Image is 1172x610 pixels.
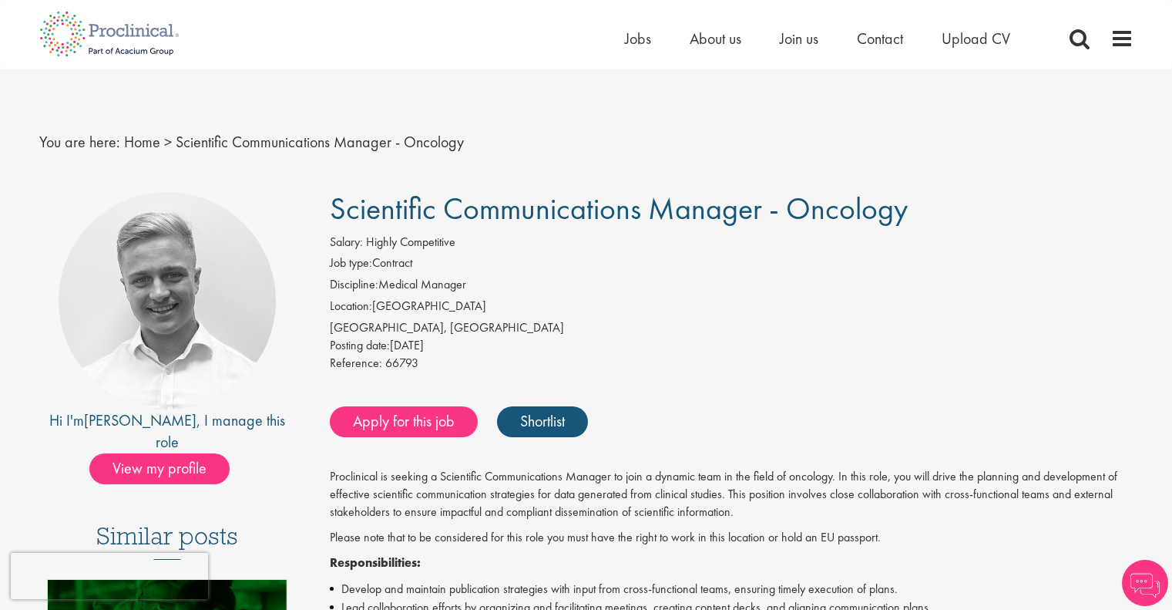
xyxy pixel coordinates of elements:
[497,406,588,437] a: Shortlist
[330,337,390,353] span: Posting date:
[330,276,1133,298] li: Medical Manager
[330,254,1133,276] li: Contract
[330,529,1133,547] p: Please note that to be considered for this role you must have the right to work in this location ...
[330,298,1133,319] li: [GEOGRAPHIC_DATA]
[176,132,464,152] span: Scientific Communications Manager - Oncology
[330,298,372,315] label: Location:
[857,29,903,49] a: Contact
[124,132,160,152] a: breadcrumb link
[330,319,1133,337] div: [GEOGRAPHIC_DATA], [GEOGRAPHIC_DATA]
[330,468,1133,521] p: Proclinical is seeking a Scientific Communications Manager to join a dynamic team in the field of...
[330,355,382,372] label: Reference:
[164,132,172,152] span: >
[942,29,1010,49] a: Upload CV
[330,234,363,251] label: Salary:
[385,355,418,371] span: 66793
[1122,560,1168,606] img: Chatbot
[780,29,818,49] a: Join us
[690,29,741,49] a: About us
[330,580,1133,598] li: Develop and maintain publication strategies with input from cross-functional teams, ensuring time...
[625,29,651,49] a: Jobs
[84,410,196,430] a: [PERSON_NAME]
[11,553,208,599] iframe: reCAPTCHA
[330,554,421,571] strong: Responsibilities:
[39,409,296,453] div: Hi I'm , I manage this role
[330,337,1133,355] div: [DATE]
[96,523,238,560] h3: Similar posts
[39,132,120,152] span: You are here:
[330,276,378,294] label: Discipline:
[366,234,455,250] span: Highly Competitive
[89,453,230,484] span: View my profile
[89,457,245,477] a: View my profile
[330,254,372,272] label: Job type:
[330,406,478,437] a: Apply for this job
[330,189,908,228] span: Scientific Communications Manager - Oncology
[59,192,276,409] img: imeage of recruiter Joshua Bye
